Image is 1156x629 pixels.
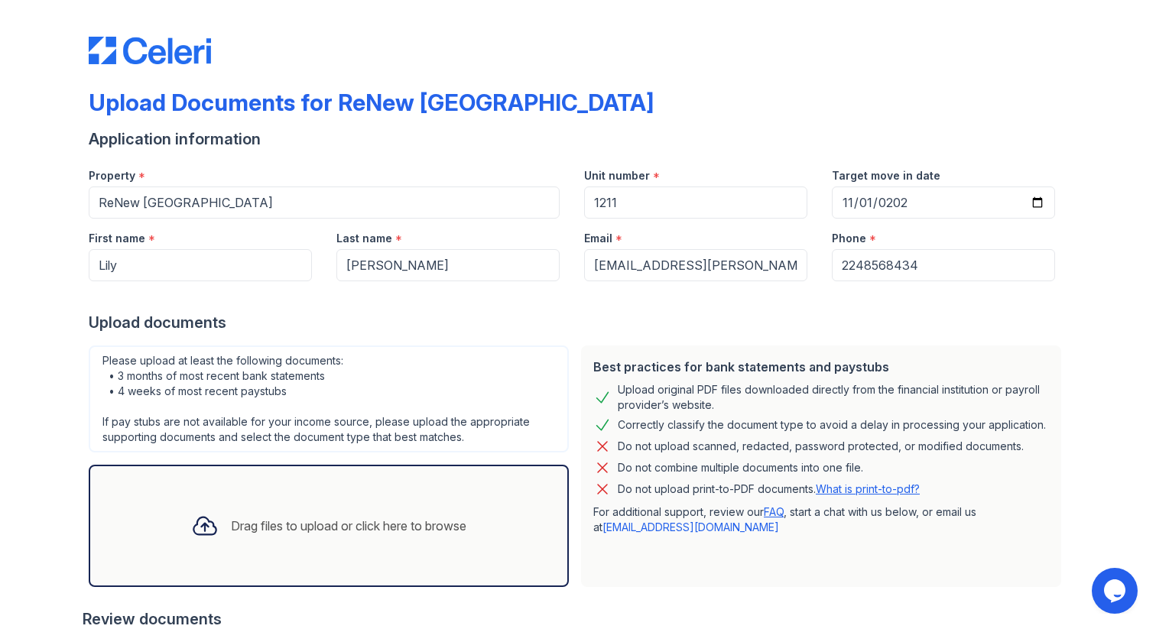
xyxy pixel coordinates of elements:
div: Do not upload scanned, redacted, password protected, or modified documents. [618,437,1024,456]
div: Please upload at least the following documents: • 3 months of most recent bank statements • 4 wee... [89,345,569,452]
div: Best practices for bank statements and paystubs [593,358,1049,376]
label: Unit number [584,168,650,183]
label: Phone [832,231,866,246]
iframe: chat widget [1092,568,1141,614]
div: Upload original PDF files downloaded directly from the financial institution or payroll provider’... [618,382,1049,413]
div: Do not combine multiple documents into one file. [618,459,863,477]
img: CE_Logo_Blue-a8612792a0a2168367f1c8372b55b34899dd931a85d93a1a3d3e32e68fde9ad4.png [89,37,211,64]
label: Last name [336,231,392,246]
label: Property [89,168,135,183]
a: [EMAIL_ADDRESS][DOMAIN_NAME] [602,520,779,533]
div: Application information [89,128,1067,150]
p: For additional support, review our , start a chat with us below, or email us at [593,504,1049,535]
div: Drag files to upload or click here to browse [231,517,466,535]
label: Target move in date [832,168,940,183]
div: Upload Documents for ReNew [GEOGRAPHIC_DATA] [89,89,654,116]
label: First name [89,231,145,246]
p: Do not upload print-to-PDF documents. [618,481,920,497]
a: FAQ [764,505,784,518]
div: Correctly classify the document type to avoid a delay in processing your application. [618,416,1046,434]
div: Upload documents [89,312,1067,333]
label: Email [584,231,612,246]
a: What is print-to-pdf? [816,482,920,495]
